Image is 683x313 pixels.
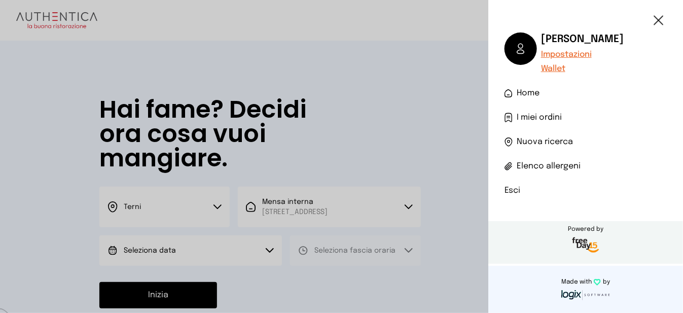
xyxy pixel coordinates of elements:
[492,278,679,286] p: Made with by
[505,185,667,197] li: Esci
[541,63,565,75] button: Wallet
[505,87,667,99] a: Home
[517,87,540,99] span: Home
[505,112,667,124] a: I miei ordini
[541,32,624,47] h6: [PERSON_NAME]
[505,136,667,148] a: Nuova ricerca
[541,49,624,61] a: Impostazioni
[517,112,562,124] span: I miei ordini
[488,225,683,233] span: Powered by
[505,160,667,172] a: Elenco allergeni
[517,160,581,172] span: Elenco allergeni
[570,235,602,256] img: logo-freeday.3e08031.png
[517,136,573,148] span: Nuova ricerca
